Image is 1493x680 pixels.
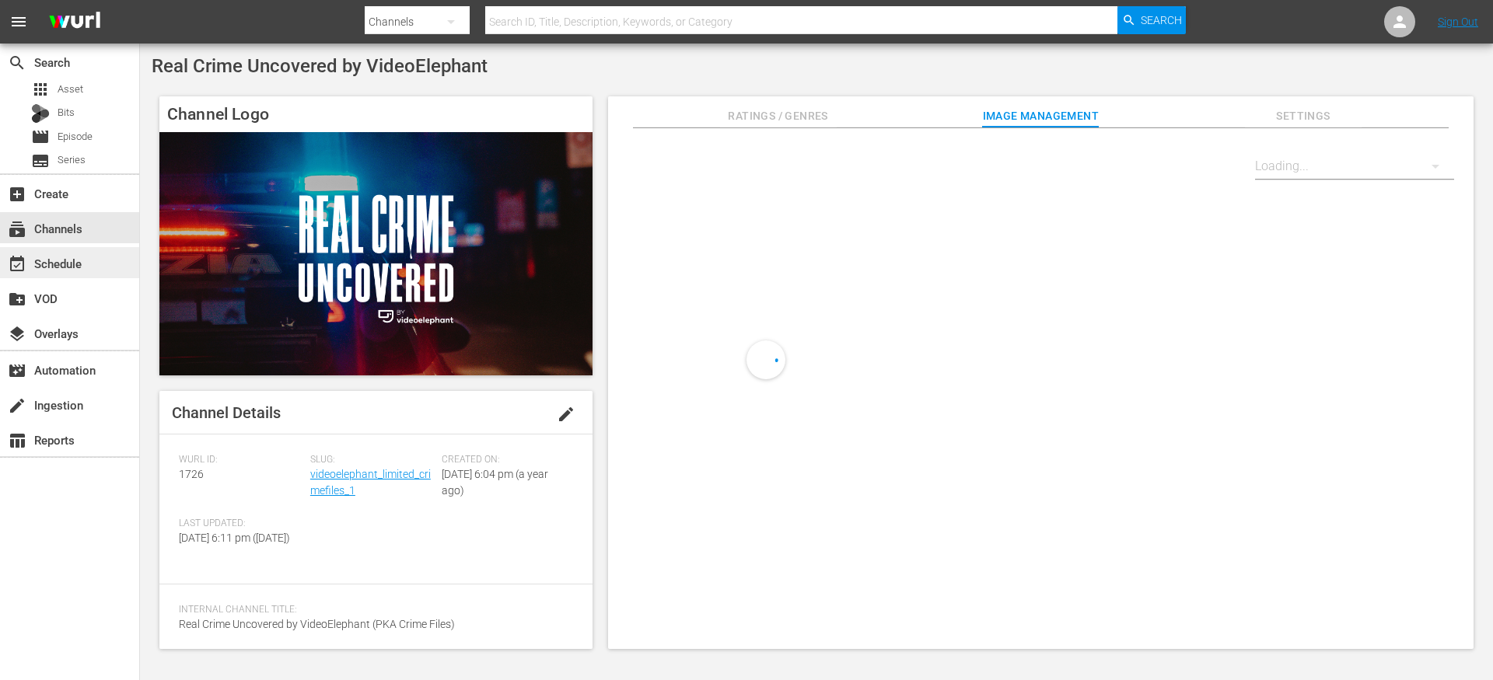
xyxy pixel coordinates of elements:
[8,325,26,343] span: Overlays
[31,104,50,123] div: Bits
[8,431,26,450] span: Reports
[720,106,837,126] span: Ratings / Genres
[58,129,93,145] span: Episode
[310,454,434,466] span: Slug:
[159,96,593,132] h4: Channel Logo
[179,468,204,480] span: 1726
[8,220,26,239] span: Channels
[172,403,281,422] span: Channel Details
[179,618,455,630] span: Real Crime Uncovered by VideoElephant (PKA Crime Files)
[152,55,488,77] span: Real Crime Uncovered by VideoElephant
[31,152,50,170] span: Series
[37,4,112,40] img: ans4CAIJ8jUAAAAAAAAAAAAAAAAAAAAAAAAgQb4GAAAAAAAAAAAAAAAAAAAAAAAAJMjXAAAAAAAAAAAAAAAAAAAAAAAAgAT5G...
[442,468,548,497] span: [DATE] 6:04 pm (a year ago)
[8,361,26,380] span: Automation
[1245,106,1362,126] span: Settings
[557,405,575,424] span: edit
[310,468,431,497] a: videoelephant_limited_crimefiles_1
[159,132,593,375] img: Real Crime Uncovered by VideoElephant
[1141,6,1182,34] span: Search
[8,255,26,274] span: Schedule
[8,54,26,72] span: Search
[547,396,585,433] button: edit
[179,518,302,530] span: Last Updated:
[8,396,26,415] span: Ingestion
[8,290,26,309] span: VOD
[179,604,565,616] span: Internal Channel Title:
[58,152,86,168] span: Series
[1117,6,1186,34] button: Search
[58,105,75,120] span: Bits
[179,454,302,466] span: Wurl ID:
[1438,16,1478,28] a: Sign Out
[982,106,1099,126] span: Image Management
[442,454,565,466] span: Created On:
[31,80,50,99] span: Asset
[58,82,83,97] span: Asset
[179,532,290,544] span: [DATE] 6:11 pm ([DATE])
[8,185,26,204] span: Create
[31,127,50,146] span: Episode
[9,12,28,31] span: menu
